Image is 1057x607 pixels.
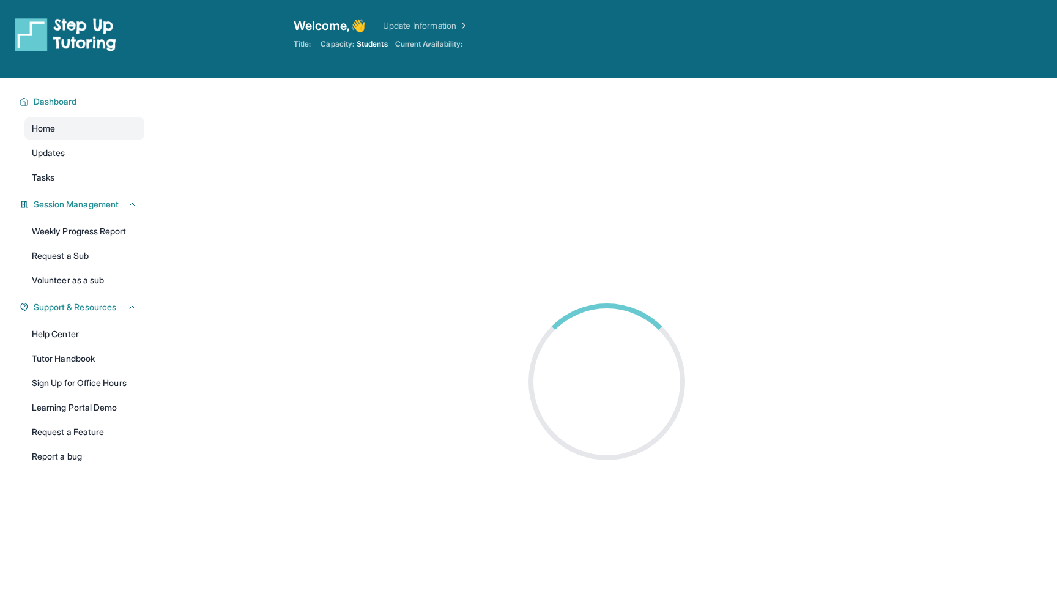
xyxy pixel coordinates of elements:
[357,39,388,49] span: Students
[24,245,144,267] a: Request a Sub
[24,445,144,467] a: Report a bug
[395,39,462,49] span: Current Availability:
[32,171,54,184] span: Tasks
[383,20,469,32] a: Update Information
[24,348,144,370] a: Tutor Handbook
[34,198,119,210] span: Session Management
[24,220,144,242] a: Weekly Progress Report
[321,39,354,49] span: Capacity:
[294,39,311,49] span: Title:
[24,142,144,164] a: Updates
[24,269,144,291] a: Volunteer as a sub
[24,397,144,419] a: Learning Portal Demo
[24,323,144,345] a: Help Center
[24,372,144,394] a: Sign Up for Office Hours
[24,421,144,443] a: Request a Feature
[456,20,469,32] img: Chevron Right
[29,95,137,108] button: Dashboard
[29,301,137,313] button: Support & Resources
[294,17,366,34] span: Welcome, 👋
[32,122,55,135] span: Home
[15,17,116,51] img: logo
[32,147,65,159] span: Updates
[24,166,144,188] a: Tasks
[24,117,144,140] a: Home
[34,95,77,108] span: Dashboard
[34,301,116,313] span: Support & Resources
[29,198,137,210] button: Session Management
